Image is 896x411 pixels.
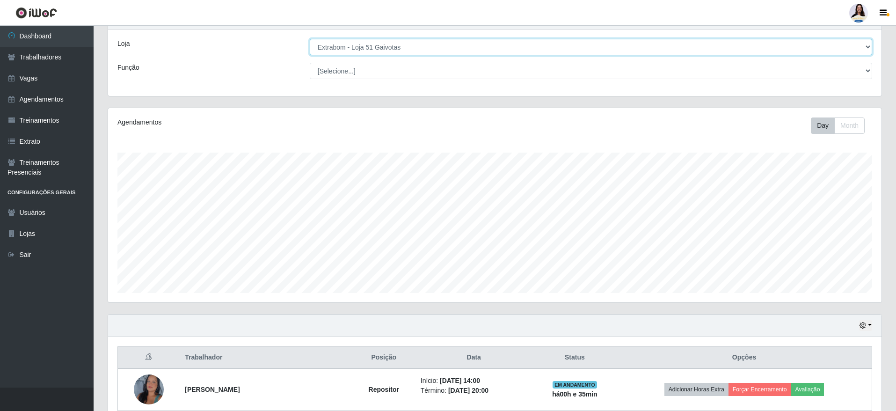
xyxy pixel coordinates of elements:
[834,117,865,134] button: Month
[369,386,399,393] strong: Repositor
[617,347,872,369] th: Opções
[811,117,872,134] div: Toolbar with button groups
[440,377,480,384] time: [DATE] 14:00
[448,387,488,394] time: [DATE] 20:00
[791,383,824,396] button: Avaliação
[179,347,353,369] th: Trabalhador
[664,383,728,396] button: Adicionar Horas Extra
[533,347,617,369] th: Status
[421,386,527,396] li: Término:
[553,381,597,389] span: EM ANDAMENTO
[811,117,865,134] div: First group
[353,347,415,369] th: Posição
[811,117,835,134] button: Day
[117,117,424,127] div: Agendamentos
[421,376,527,386] li: Início:
[117,39,130,49] label: Loja
[552,390,597,398] strong: há 00 h e 35 min
[415,347,533,369] th: Data
[15,7,57,19] img: CoreUI Logo
[117,63,139,73] label: Função
[728,383,791,396] button: Forçar Encerramento
[185,386,240,393] strong: [PERSON_NAME]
